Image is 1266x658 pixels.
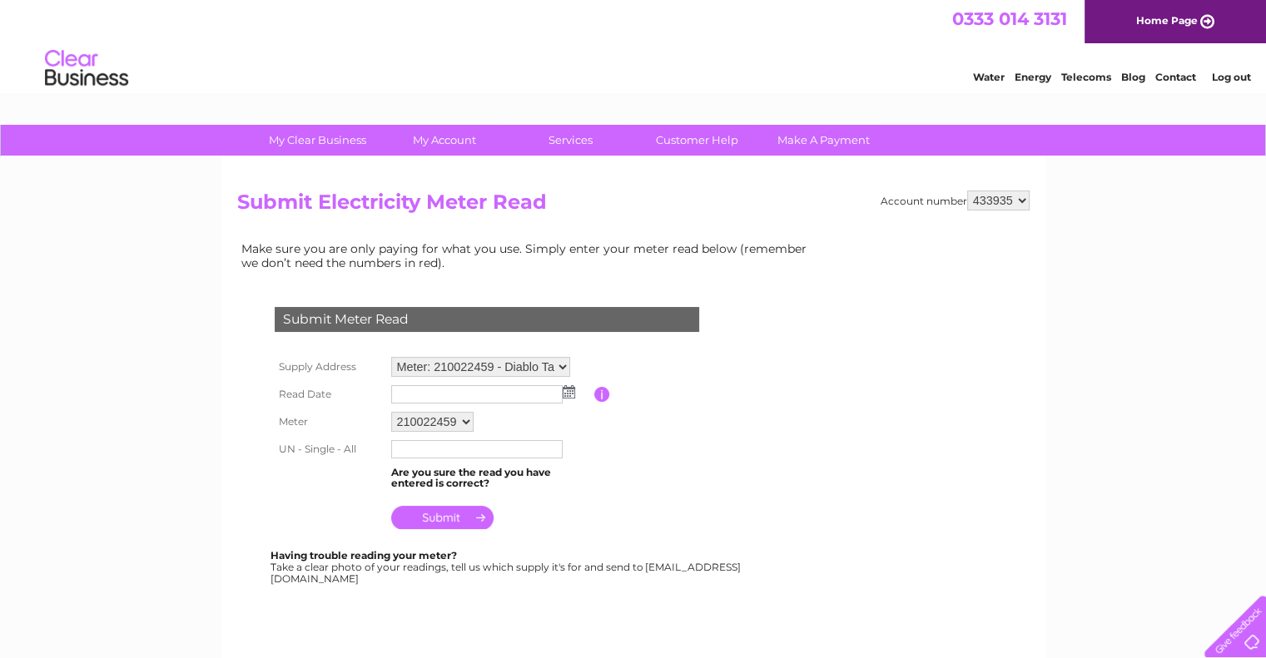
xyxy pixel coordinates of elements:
div: Take a clear photo of your readings, tell us which supply it's for and send to [EMAIL_ADDRESS][DO... [271,550,743,584]
input: Information [594,387,610,402]
a: Make A Payment [755,125,892,156]
a: Water [973,71,1005,83]
a: Log out [1211,71,1250,83]
td: Make sure you are only paying for what you use. Simply enter your meter read below (remember we d... [237,238,820,273]
img: ... [563,385,575,398]
a: My Clear Business [249,125,386,156]
a: Energy [1015,71,1051,83]
th: Supply Address [271,353,387,381]
div: Clear Business is a trading name of Verastar Limited (registered in [GEOGRAPHIC_DATA] No. 3667643... [241,9,1027,81]
h2: Submit Electricity Meter Read [237,190,1030,222]
a: Customer Help [628,125,766,156]
th: Meter [271,408,387,436]
th: Read Date [271,381,387,408]
a: Telecoms [1061,71,1111,83]
div: Account number [881,190,1030,210]
img: logo.png [44,43,129,94]
div: Submit Meter Read [275,307,699,332]
a: 0333 014 3131 [952,8,1067,29]
td: Are you sure the read you have entered is correct? [387,463,594,494]
input: Submit [391,506,494,529]
a: Contact [1155,71,1196,83]
a: Blog [1121,71,1145,83]
b: Having trouble reading your meter? [271,549,457,562]
a: Services [502,125,639,156]
a: My Account [375,125,513,156]
th: UN - Single - All [271,436,387,463]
